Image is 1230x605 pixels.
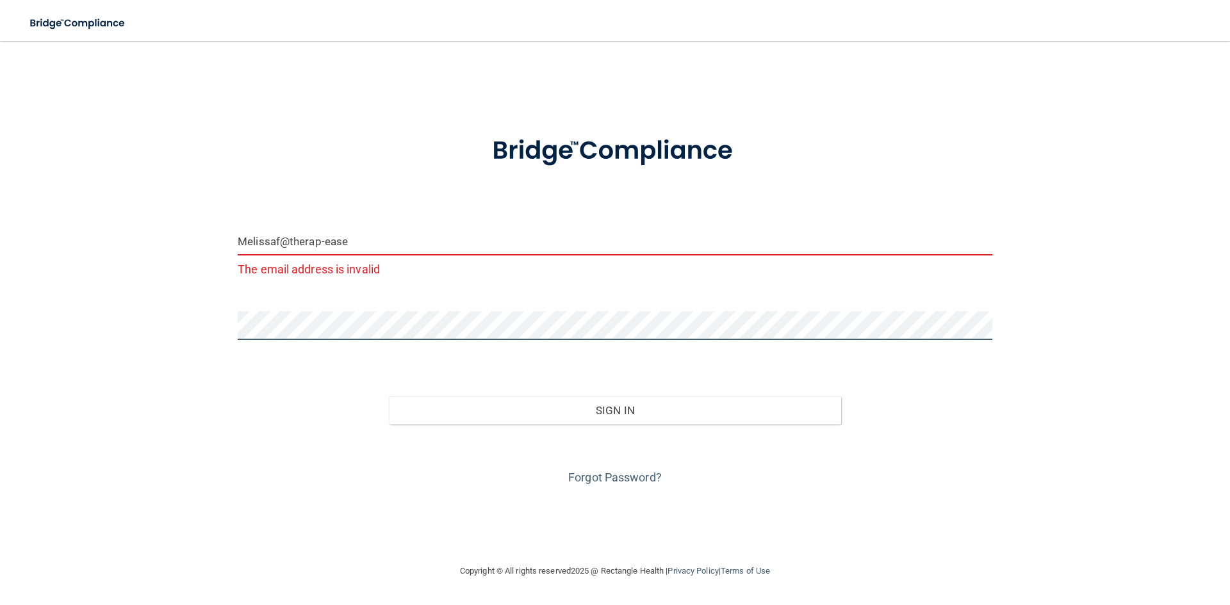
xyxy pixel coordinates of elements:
img: bridge_compliance_login_screen.278c3ca4.svg [19,10,137,36]
div: Copyright © All rights reserved 2025 @ Rectangle Health | | [381,551,849,592]
input: Email [238,227,992,255]
a: Terms of Use [721,566,770,576]
button: Sign In [389,396,842,424]
a: Forgot Password? [568,471,662,484]
p: The email address is invalid [238,259,992,280]
a: Privacy Policy [668,566,718,576]
img: bridge_compliance_login_screen.278c3ca4.svg [466,118,764,184]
